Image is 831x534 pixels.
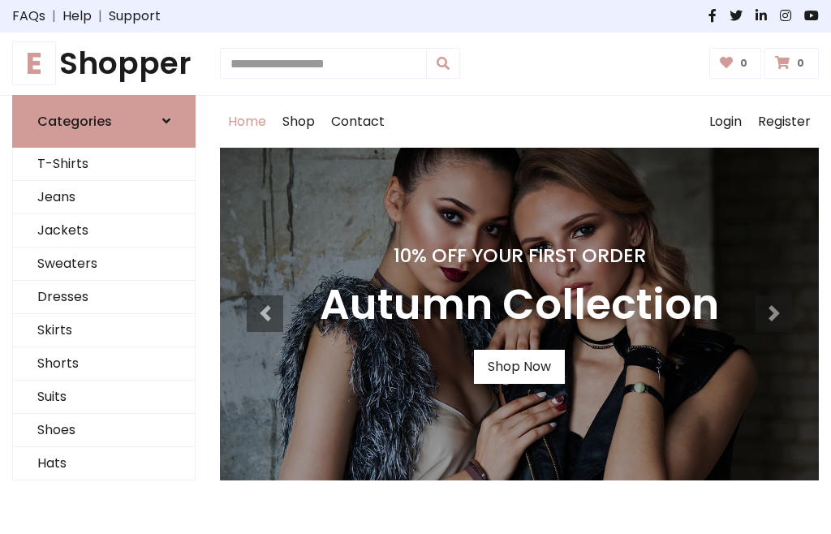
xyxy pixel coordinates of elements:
a: Shop Now [474,350,565,384]
a: EShopper [12,45,196,82]
a: Hats [13,447,195,480]
h3: Autumn Collection [320,280,719,330]
a: Sweaters [13,248,195,281]
a: Skirts [13,314,195,347]
h4: 10% Off Your First Order [320,244,719,267]
a: 0 [709,48,762,79]
a: Shorts [13,347,195,381]
a: Jackets [13,214,195,248]
span: E [12,41,56,85]
a: Login [701,96,750,148]
h6: Categories [37,114,112,129]
a: Shoes [13,414,195,447]
a: Shop [274,96,323,148]
a: Jeans [13,181,195,214]
span: 0 [793,56,808,71]
a: T-Shirts [13,148,195,181]
span: 0 [736,56,751,71]
a: Register [750,96,819,148]
a: 0 [764,48,819,79]
h1: Shopper [12,45,196,82]
span: | [92,6,109,26]
a: Help [62,6,92,26]
a: Home [220,96,274,148]
a: Contact [323,96,393,148]
a: FAQs [12,6,45,26]
a: Support [109,6,161,26]
a: Dresses [13,281,195,314]
a: Categories [12,95,196,148]
a: Suits [13,381,195,414]
span: | [45,6,62,26]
